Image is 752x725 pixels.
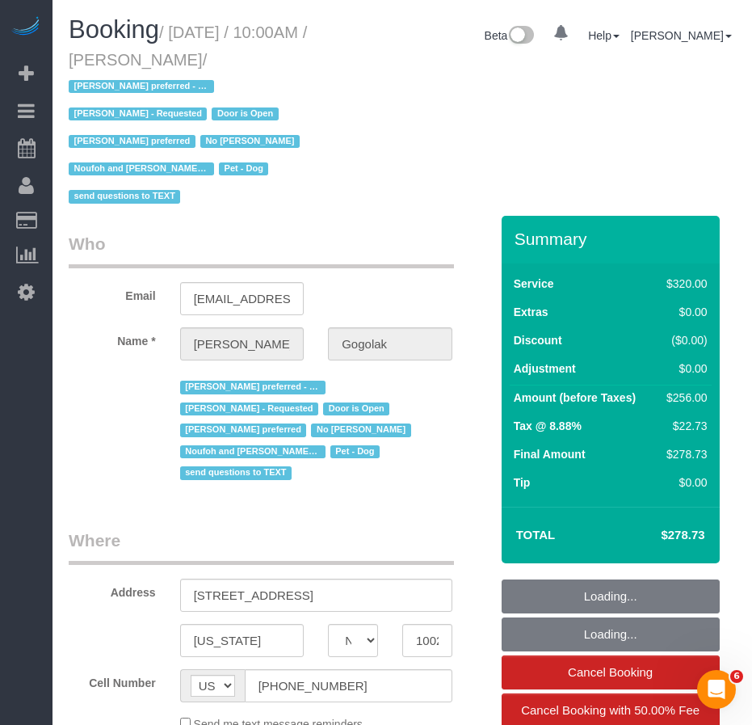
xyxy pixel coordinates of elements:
[514,390,636,406] label: Amount (before Taxes)
[180,381,326,394] span: [PERSON_NAME] preferred - Mondays
[69,232,454,268] legend: Who
[730,670,743,683] span: 6
[660,474,707,491] div: $0.00
[588,29,620,42] a: Help
[10,16,42,39] img: Automaid Logo
[69,15,159,44] span: Booking
[697,670,736,709] iframe: Intercom live chat
[521,703,699,717] span: Cancel Booking with 50.00% Fee
[514,332,562,348] label: Discount
[516,528,556,542] strong: Total
[514,276,554,292] label: Service
[180,327,305,360] input: First Name
[502,655,720,689] a: Cancel Booking
[507,26,534,47] img: New interface
[180,282,305,315] input: Email
[612,529,704,542] h4: $278.73
[245,669,452,702] input: Cell Number
[180,403,318,415] span: [PERSON_NAME] - Requested
[180,624,305,657] input: City
[515,230,712,248] h3: Summary
[212,107,278,120] span: Door is Open
[402,624,452,657] input: Zip Code
[311,424,410,436] span: No [PERSON_NAME]
[69,51,305,206] span: /
[69,80,214,93] span: [PERSON_NAME] preferred - Mondays
[660,390,707,406] div: $256.00
[180,424,307,436] span: [PERSON_NAME] preferred
[660,360,707,377] div: $0.00
[328,327,452,360] input: Last Name
[514,446,586,462] label: Final Amount
[57,579,168,601] label: Address
[57,327,168,349] label: Name *
[660,418,707,434] div: $22.73
[69,135,195,148] span: [PERSON_NAME] preferred
[69,162,214,175] span: Noufoh and [PERSON_NAME] requested
[57,282,168,304] label: Email
[631,29,732,42] a: [PERSON_NAME]
[514,474,531,491] label: Tip
[514,418,582,434] label: Tax @ 8.88%
[57,669,168,691] label: Cell Number
[514,304,548,320] label: Extras
[200,135,300,148] span: No [PERSON_NAME]
[180,466,292,479] span: send questions to TEXT
[69,529,454,565] legend: Where
[660,332,707,348] div: ($0.00)
[660,276,707,292] div: $320.00
[180,445,326,458] span: Noufoh and [PERSON_NAME] requested
[323,403,389,415] span: Door is Open
[660,304,707,320] div: $0.00
[69,23,307,207] small: / [DATE] / 10:00AM / [PERSON_NAME]
[660,446,707,462] div: $278.73
[514,360,576,377] label: Adjustment
[219,162,268,175] span: Pet - Dog
[69,107,207,120] span: [PERSON_NAME] - Requested
[69,190,180,203] span: send questions to TEXT
[485,29,535,42] a: Beta
[330,445,380,458] span: Pet - Dog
